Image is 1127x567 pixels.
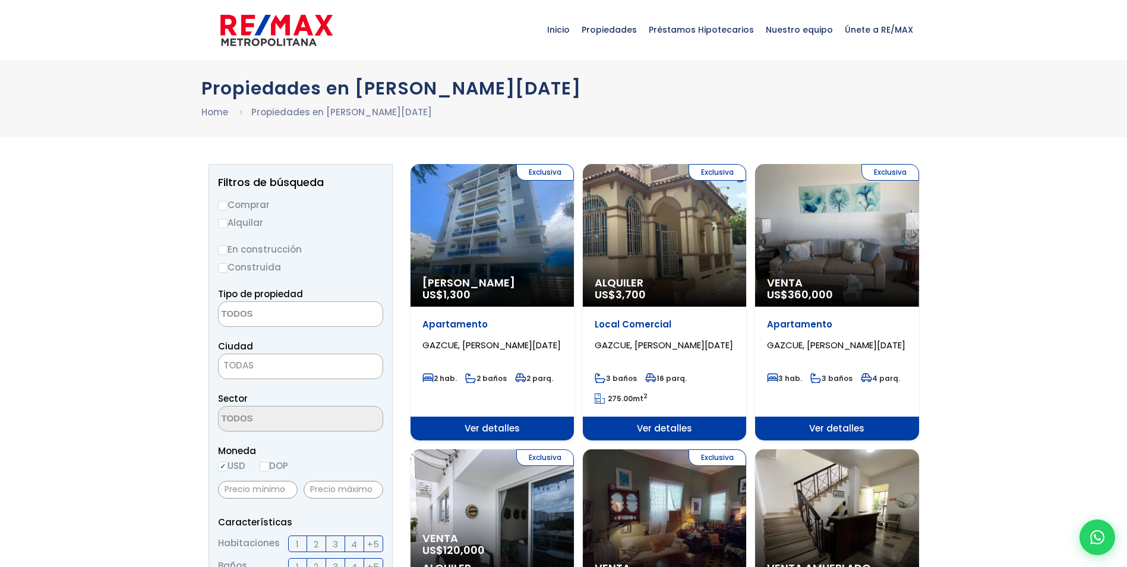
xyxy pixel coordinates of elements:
[218,215,383,230] label: Alquilar
[411,417,574,440] span: Ver detalles
[219,357,383,374] span: TODAS
[767,339,905,351] span: GAZCUE, [PERSON_NAME][DATE]
[516,164,574,181] span: Exclusiva
[615,287,646,302] span: 3,700
[218,443,383,458] span: Moneda
[367,537,379,552] span: +5
[767,277,907,289] span: Venta
[260,458,288,473] label: DOP
[219,302,334,327] textarea: Search
[861,164,919,181] span: Exclusiva
[643,392,648,401] sup: 2
[595,393,648,404] span: mt
[218,245,228,255] input: En construcción
[645,373,687,383] span: 16 parq.
[260,462,269,471] input: DOP
[516,449,574,466] span: Exclusiva
[755,417,918,440] span: Ver detalles
[595,339,733,351] span: GAZCUE, [PERSON_NAME][DATE]
[595,277,734,289] span: Alquiler
[443,287,471,302] span: 1,300
[218,462,228,471] input: USD
[576,12,643,48] span: Propiedades
[218,458,245,473] label: USD
[767,319,907,330] p: Apartamento
[810,373,853,383] span: 3 baños
[314,537,318,552] span: 2
[861,373,900,383] span: 4 parq.
[767,373,802,383] span: 3 hab.
[304,481,383,499] input: Precio máximo
[755,164,918,440] a: Exclusiva Venta US$360,000 Apartamento GAZCUE, [PERSON_NAME][DATE] 3 hab. 3 baños 4 parq. Ver det...
[465,373,507,383] span: 2 baños
[296,537,299,552] span: 1
[218,197,383,212] label: Comprar
[422,543,485,557] span: US$
[218,242,383,257] label: En construcción
[422,339,561,351] span: GAZCUE, [PERSON_NAME][DATE]
[689,449,746,466] span: Exclusiva
[218,263,228,273] input: Construida
[251,105,432,119] li: Propiedades en [PERSON_NAME][DATE]
[443,543,485,557] span: 120,000
[220,12,333,48] img: remax-metropolitana-logo
[422,533,562,544] span: Venta
[839,12,919,48] span: Únete a RE/MAX
[422,319,562,330] p: Apartamento
[218,219,228,228] input: Alquilar
[223,359,254,371] span: TODAS
[422,287,471,302] span: US$
[595,319,734,330] p: Local Comercial
[218,260,383,275] label: Construida
[583,164,746,440] a: Exclusiva Alquiler US$3,700 Local Comercial GAZCUE, [PERSON_NAME][DATE] 3 baños 16 parq. 275.00mt...
[595,287,646,302] span: US$
[689,164,746,181] span: Exclusiva
[595,373,637,383] span: 3 baños
[608,393,633,404] span: 275.00
[767,287,833,302] span: US$
[515,373,553,383] span: 2 parq.
[422,373,457,383] span: 2 hab.
[201,106,228,118] a: Home
[218,340,253,352] span: Ciudad
[219,407,334,432] textarea: Search
[218,535,280,552] span: Habitaciones
[643,12,760,48] span: Préstamos Hipotecarios
[422,277,562,289] span: [PERSON_NAME]
[218,201,228,210] input: Comprar
[411,164,574,440] a: Exclusiva [PERSON_NAME] US$1,300 Apartamento GAZCUE, [PERSON_NAME][DATE] 2 hab. 2 baños 2 parq. V...
[201,78,926,99] h1: Propiedades en [PERSON_NAME][DATE]
[218,515,383,530] p: Características
[583,417,746,440] span: Ver detalles
[541,12,576,48] span: Inicio
[218,177,383,188] h2: Filtros de búsqueda
[218,354,383,379] span: TODAS
[788,287,833,302] span: 360,000
[351,537,357,552] span: 4
[218,392,248,405] span: Sector
[760,12,839,48] span: Nuestro equipo
[218,288,303,300] span: Tipo de propiedad
[218,481,298,499] input: Precio mínimo
[333,537,338,552] span: 3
